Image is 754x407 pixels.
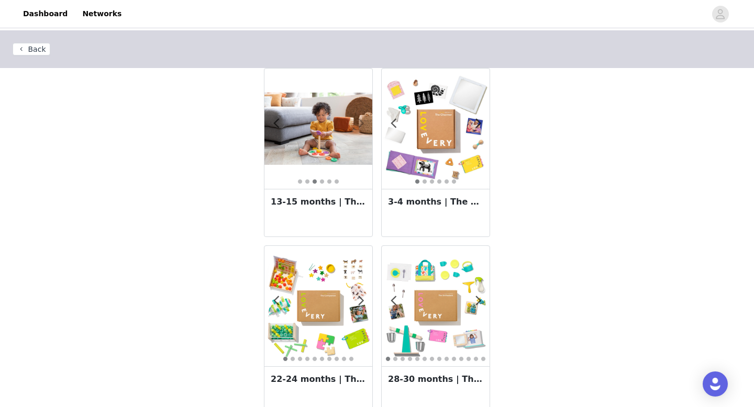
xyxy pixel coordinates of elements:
[312,356,317,361] button: 5
[297,356,303,361] button: 3
[76,2,128,26] a: Networks
[319,356,325,361] button: 6
[283,356,288,361] button: 1
[415,356,420,361] button: 5
[264,93,372,164] img: The Babbler Play Kit by Lovevery
[459,356,464,361] button: 11
[305,179,310,184] button: 2
[388,373,483,386] h3: 28-30 months | The Enthusiast Play Kit
[422,356,427,361] button: 6
[437,179,442,184] button: 4
[407,356,413,361] button: 4
[327,179,332,184] button: 5
[429,179,435,184] button: 3
[385,356,391,361] button: 1
[393,356,398,361] button: 2
[451,179,457,184] button: 6
[703,371,728,397] div: Open Intercom Messenger
[327,356,332,361] button: 7
[429,356,435,361] button: 7
[290,356,295,361] button: 2
[444,356,449,361] button: 9
[312,179,317,184] button: 3
[481,356,486,361] button: 14
[473,356,479,361] button: 13
[334,356,339,361] button: 8
[437,356,442,361] button: 8
[444,179,449,184] button: 5
[341,356,347,361] button: 9
[297,179,303,184] button: 1
[422,179,427,184] button: 2
[415,179,420,184] button: 1
[349,356,354,361] button: 10
[715,6,725,22] div: avatar
[305,356,310,361] button: 4
[466,356,471,361] button: 12
[382,75,490,183] img: The Charmer Play Kit by Lovevery
[334,179,339,184] button: 6
[388,196,483,208] h3: 3-4 months | The Charmer Play Kit
[271,373,366,386] h3: 22-24 months | The Companion Play Kit
[271,196,366,208] h3: 13-15 months | The Babbler Play Kit
[319,179,325,184] button: 4
[400,356,405,361] button: 3
[13,43,50,55] button: Back
[17,2,74,26] a: Dashboard
[451,356,457,361] button: 10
